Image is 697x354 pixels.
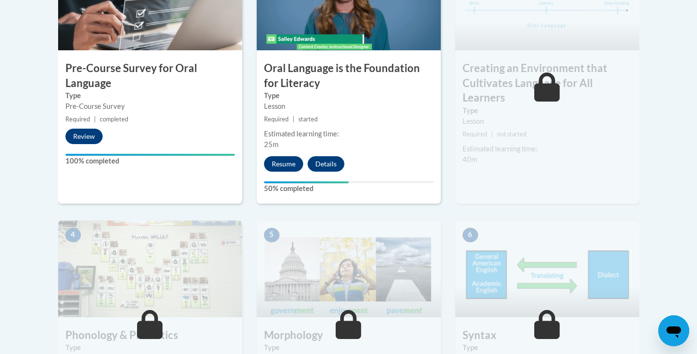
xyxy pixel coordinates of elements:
div: Lesson [264,101,434,112]
button: Resume [264,156,303,172]
img: Course Image [257,221,441,317]
span: 40m [463,155,477,163]
span: Required [65,116,90,123]
button: Details [308,156,344,172]
h3: Syntax [455,328,639,343]
span: 6 [463,228,478,242]
span: 5 [264,228,279,242]
span: | [293,116,294,123]
span: | [491,131,493,138]
label: Type [65,90,235,101]
h3: Oral Language is the Foundation for Literacy [257,61,441,91]
label: Type [463,105,632,116]
span: 4 [65,228,81,242]
span: 25m [264,140,279,148]
span: Required [264,116,289,123]
div: Your progress [264,181,349,183]
span: started [298,116,318,123]
div: Pre-Course Survey [65,101,235,112]
img: Course Image [455,221,639,317]
h3: Pre-Course Survey for Oral Language [58,61,242,91]
span: | [94,116,96,123]
label: Type [264,342,434,353]
div: Estimated learning time: [463,144,632,154]
label: Type [463,342,632,353]
label: 100% completed [65,156,235,166]
iframe: Button to launch messaging window [658,315,689,346]
span: completed [100,116,128,123]
img: Course Image [58,221,242,317]
h3: Phonology & Phonetics [58,328,242,343]
div: Your progress [65,154,235,156]
div: Estimated learning time: [264,129,434,139]
label: Type [264,90,434,101]
button: Review [65,129,103,144]
span: not started [497,131,527,138]
div: Lesson [463,116,632,127]
span: Required [463,131,487,138]
h3: Morphology [257,328,441,343]
h3: Creating an Environment that Cultivates Language for All Learners [455,61,639,105]
label: 50% completed [264,183,434,194]
label: Type [65,342,235,353]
